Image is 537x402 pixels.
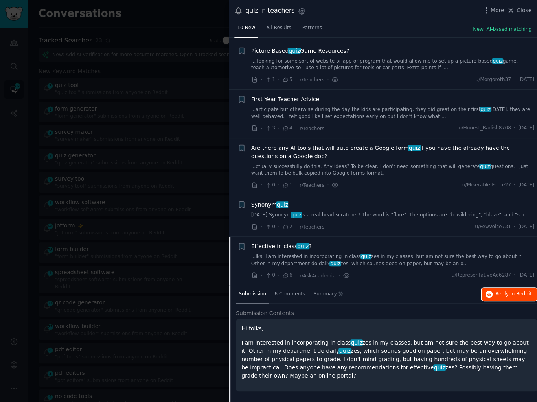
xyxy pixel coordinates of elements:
[313,291,337,298] span: Summary
[514,125,515,132] span: ·
[261,124,262,133] span: ·
[251,163,535,177] a: ...ctually successfully do this. Any ideas? To be clear, I don't need something that will generat...
[291,212,302,218] span: quiz
[300,77,324,83] span: r/Teachers
[282,223,292,231] span: 2
[241,339,531,380] p: I am interested in incorporating in class zes in my classes, but am not sure the best way to go a...
[276,201,289,208] span: quiz
[251,242,312,251] span: Effective in class ?
[295,181,297,189] span: ·
[282,182,292,189] span: 1
[251,242,312,251] a: Effective in classquiz?
[338,271,340,280] span: ·
[295,223,297,231] span: ·
[278,181,280,189] span: ·
[473,26,531,33] button: New: AI-based matching
[480,107,491,112] span: quiz
[278,76,280,84] span: ·
[251,47,349,55] a: Picture BasedquizGame Resources?
[507,6,531,15] button: Close
[251,201,288,209] span: Synonym
[329,261,341,266] span: quiz
[288,48,301,54] span: quiz
[251,58,535,72] a: ... looking for some sort of website or app or program that would allow me to set up a picture-ba...
[261,76,262,84] span: ·
[518,125,534,132] span: [DATE]
[300,22,325,38] a: Patterns
[251,95,319,103] a: First Year Teacher Advice
[295,76,297,84] span: ·
[261,181,262,189] span: ·
[251,47,349,55] span: Picture Based Game Resources?
[251,144,535,160] span: Are there any AI tools that will auto create a Google form if you have the already have the quest...
[282,125,292,132] span: 4
[518,76,534,83] span: [DATE]
[265,125,275,132] span: 3
[300,273,336,278] span: r/AskAcademia
[517,6,531,15] span: Close
[265,76,275,83] span: 1
[278,223,280,231] span: ·
[278,271,280,280] span: ·
[514,272,515,279] span: ·
[251,201,288,209] a: Synonymquiz
[482,288,537,301] button: Replyon Reddit
[278,124,280,133] span: ·
[300,126,324,131] span: r/Teachers
[408,145,421,151] span: quiz
[295,271,297,280] span: ·
[492,58,503,64] span: quiz
[518,182,534,189] span: [DATE]
[451,272,511,279] span: u/RepresentativeAd6287
[251,253,535,267] a: ...lks, I am interested in incorporating in classquizzes in my classes, but am not sure the best ...
[265,223,275,231] span: 0
[296,243,309,249] span: quiz
[509,291,531,297] span: on Reddit
[479,164,491,169] span: quiz
[265,182,275,189] span: 0
[261,271,262,280] span: ·
[482,6,504,15] button: More
[491,6,504,15] span: More
[241,325,531,333] p: Hi folks,
[433,364,446,371] span: quiz
[327,181,329,189] span: ·
[518,223,534,231] span: [DATE]
[261,223,262,231] span: ·
[251,212,535,219] a: [DATE] Synonymquizis a real head-scratcher! The word is "flare". The options are "bewildering", "...
[251,106,535,120] a: ...articipate but otherwise during the day the kids are participating, they did great on their fi...
[295,124,297,133] span: ·
[327,76,329,84] span: ·
[458,125,511,132] span: u/Honest_Radish8708
[282,76,292,83] span: 5
[514,223,515,231] span: ·
[265,272,275,279] span: 0
[475,223,511,231] span: u/FewVoice731
[300,183,324,188] span: r/Teachers
[236,309,294,317] span: Submission Contents
[495,291,531,298] span: Reply
[245,6,295,16] div: quiz in teachers
[234,22,258,38] a: 10 New
[360,254,372,259] span: quiz
[251,144,535,160] a: Are there any AI tools that will auto create a Google formquizif you have the already have the qu...
[282,272,292,279] span: 6
[300,224,324,230] span: r/Teachers
[266,24,291,31] span: All Results
[274,291,305,298] span: 6 Comments
[237,24,255,31] span: 10 New
[263,22,294,38] a: All Results
[239,291,266,298] span: Submission
[514,182,515,189] span: ·
[302,24,322,31] span: Patterns
[338,348,351,354] span: quiz
[350,339,363,346] span: quiz
[475,76,511,83] span: u/Morgoroth37
[518,272,534,279] span: [DATE]
[514,76,515,83] span: ·
[462,182,511,189] span: u/Miserable-Force27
